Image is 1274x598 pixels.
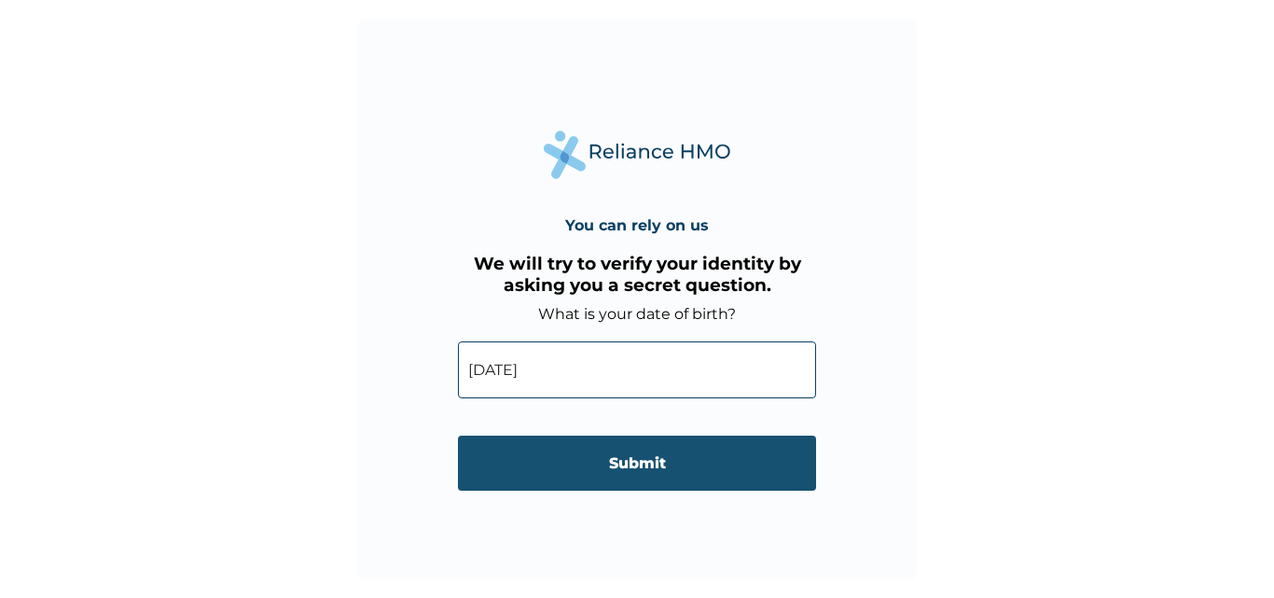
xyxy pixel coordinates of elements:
[565,216,709,234] h4: You can rely on us
[458,436,816,491] input: Submit
[458,253,816,296] h3: We will try to verify your identity by asking you a secret question.
[544,131,730,178] img: Reliance Health's Logo
[538,305,736,323] label: What is your date of birth?
[458,341,816,398] input: DD-MM-YYYY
